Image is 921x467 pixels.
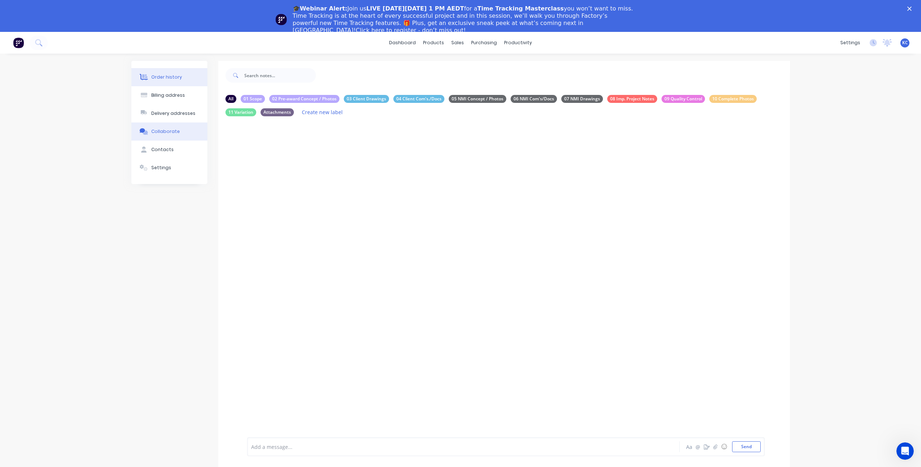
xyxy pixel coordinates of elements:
[275,14,287,25] img: Profile image for Team
[131,104,207,122] button: Delivery addresses
[298,107,347,117] button: Create new label
[151,110,195,117] div: Delivery addresses
[385,37,419,48] a: dashboard
[366,5,464,12] b: LIVE [DATE][DATE] 1 PM AEDT
[225,95,236,103] div: All
[13,37,24,48] img: Factory
[419,37,448,48] div: products
[131,68,207,86] button: Order history
[151,128,180,135] div: Collaborate
[269,95,339,103] div: 02 Pre-award Concept / Photos
[131,159,207,177] button: Settings
[151,74,182,80] div: Order history
[685,442,694,451] button: Aa
[694,442,702,451] button: @
[607,95,657,103] div: 08 Imp. Project Notes
[131,122,207,141] button: Collaborate
[468,37,500,48] div: purchasing
[902,39,908,46] span: KC
[907,7,914,11] div: Close
[709,95,757,103] div: 10 Complete Photos
[244,68,316,83] input: Search notes...
[241,95,265,103] div: 01 Scope
[449,95,506,103] div: 05 NMI Concept / Photos
[511,95,557,103] div: 06 NMI Com's/Docs
[293,5,347,12] b: 🎓Webinar Alert:
[477,5,564,12] b: Time Tracking Masterclass
[500,37,536,48] div: productivity
[393,95,444,103] div: 04 Client Com's./Docs
[732,441,761,452] button: Send
[225,108,256,116] div: 11 Variation
[261,108,294,116] div: Attachments
[448,37,468,48] div: sales
[131,86,207,104] button: Billing address
[151,146,174,153] div: Contacts
[344,95,389,103] div: 03 Client Drawings
[293,5,634,34] div: Join us for a you won’t want to miss. Time Tracking is at the heart of every successful project a...
[720,442,728,451] button: ☺
[662,95,705,103] div: 09 Quality Control
[151,92,185,99] div: Billing address
[896,442,914,460] iframe: Intercom live chat
[561,95,603,103] div: 07 NMI Drawings
[837,37,864,48] div: settings
[356,27,466,34] a: Click here to register - don’t miss out!
[131,141,207,159] button: Contacts
[151,164,171,171] div: Settings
